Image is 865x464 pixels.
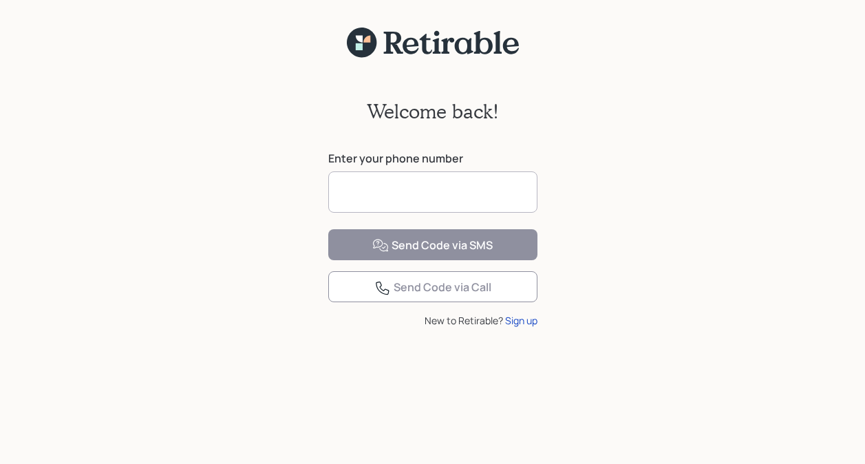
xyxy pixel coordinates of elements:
[328,151,537,166] label: Enter your phone number
[328,229,537,260] button: Send Code via SMS
[328,271,537,302] button: Send Code via Call
[374,280,491,296] div: Send Code via Call
[367,100,499,123] h2: Welcome back!
[372,238,493,254] div: Send Code via SMS
[328,313,537,328] div: New to Retirable?
[505,313,537,328] div: Sign up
